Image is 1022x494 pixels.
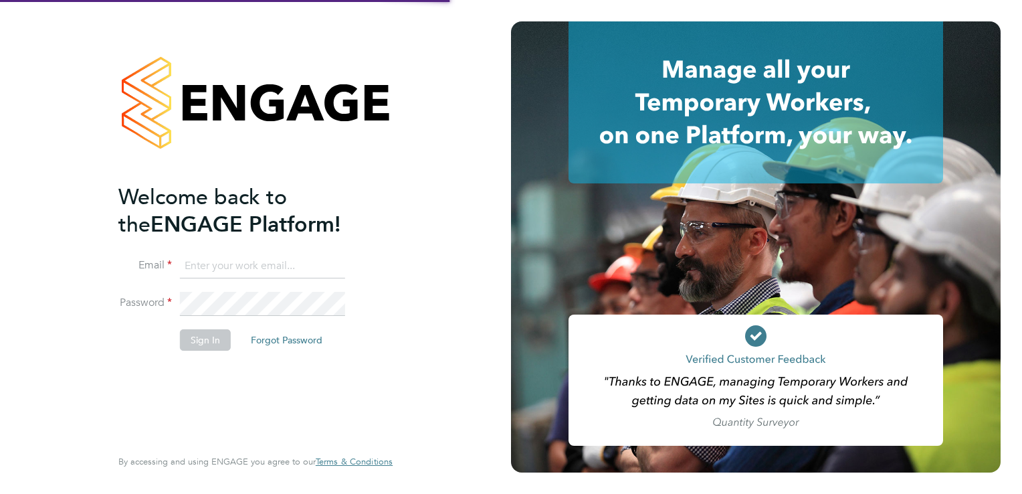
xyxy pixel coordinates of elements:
[240,329,333,351] button: Forgot Password
[118,456,393,467] span: By accessing and using ENGAGE you agree to our
[118,258,172,272] label: Email
[118,296,172,310] label: Password
[180,329,231,351] button: Sign In
[180,254,345,278] input: Enter your work email...
[118,184,287,238] span: Welcome back to the
[118,183,379,238] h2: ENGAGE Platform!
[316,457,393,467] a: Terms & Conditions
